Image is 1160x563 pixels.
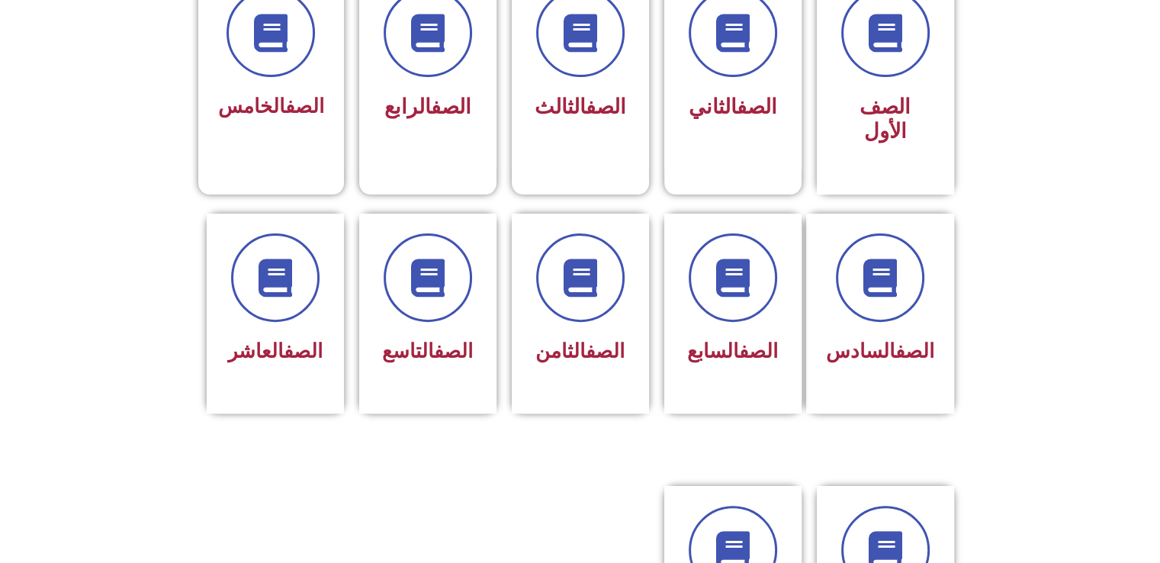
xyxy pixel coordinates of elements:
[284,339,323,362] a: الصف
[535,339,625,362] span: الثامن
[384,95,471,119] span: الرابع
[860,95,911,143] span: الصف الأول
[687,339,778,362] span: السابع
[737,95,777,119] a: الصف
[218,95,324,117] span: الخامس
[228,339,323,362] span: العاشر
[285,95,324,117] a: الصف
[586,95,626,119] a: الصف
[586,339,625,362] a: الصف
[739,339,778,362] a: الصف
[431,95,471,119] a: الصف
[535,95,626,119] span: الثالث
[382,339,473,362] span: التاسع
[895,339,934,362] a: الصف
[689,95,777,119] span: الثاني
[434,339,473,362] a: الصف
[826,339,934,362] span: السادس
